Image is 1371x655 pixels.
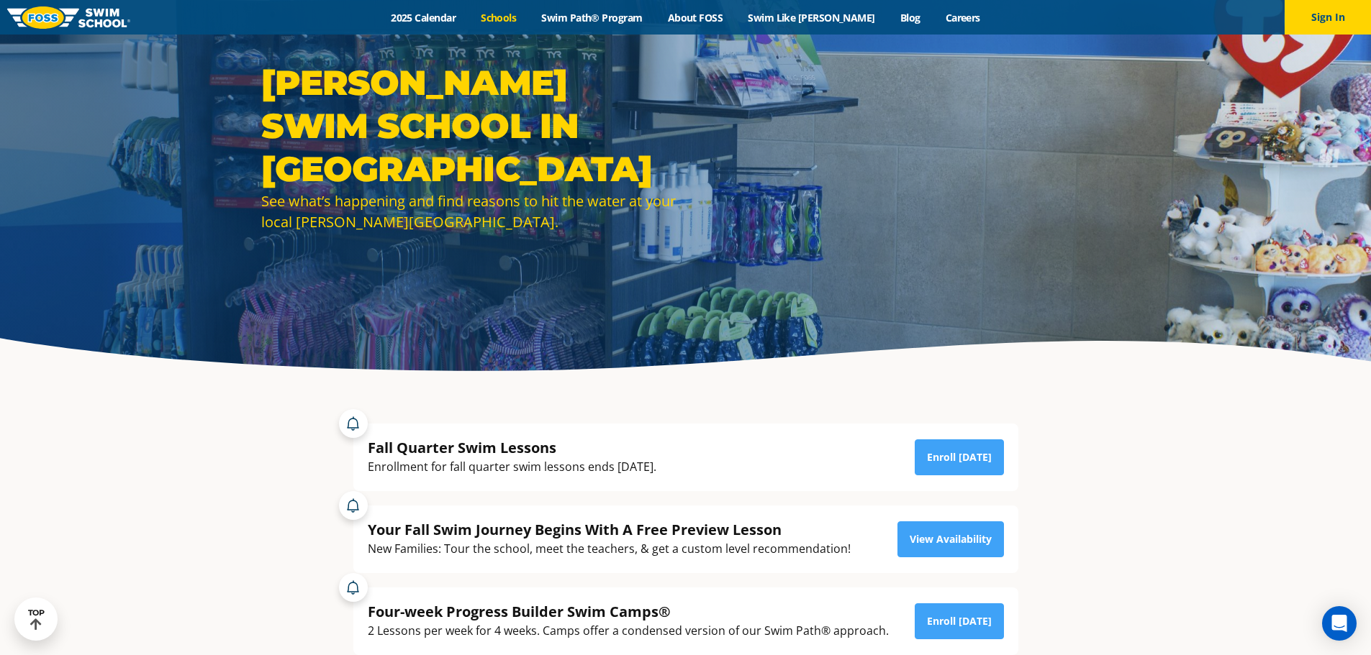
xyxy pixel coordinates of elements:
div: Four-week Progress Builder Swim Camps® [368,602,889,621]
a: Enroll [DATE] [915,603,1004,639]
a: View Availability [897,521,1004,557]
div: Enrollment for fall quarter swim lessons ends [DATE]. [368,457,656,477]
a: 2025 Calendar [379,11,469,24]
a: Enroll [DATE] [915,439,1004,475]
div: Open Intercom Messenger [1322,606,1357,641]
div: Fall Quarter Swim Lessons [368,438,656,457]
a: Swim Path® Program [529,11,655,24]
a: About FOSS [655,11,736,24]
a: Careers [933,11,992,24]
div: 2 Lessons per week for 4 weeks. Camps offer a condensed version of our Swim Path® approach. [368,621,889,641]
img: FOSS Swim School Logo [7,6,130,29]
a: Schools [469,11,529,24]
div: New Families: Tour the school, meet the teachers, & get a custom level recommendation! [368,539,851,559]
div: See what’s happening and find reasons to hit the water at your local [PERSON_NAME][GEOGRAPHIC_DATA]. [261,191,679,232]
h1: [PERSON_NAME] Swim School in [GEOGRAPHIC_DATA] [261,61,679,191]
a: Blog [887,11,933,24]
div: Your Fall Swim Journey Begins With A Free Preview Lesson [368,520,851,539]
a: Swim Like [PERSON_NAME] [736,11,888,24]
div: TOP [28,608,45,631]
